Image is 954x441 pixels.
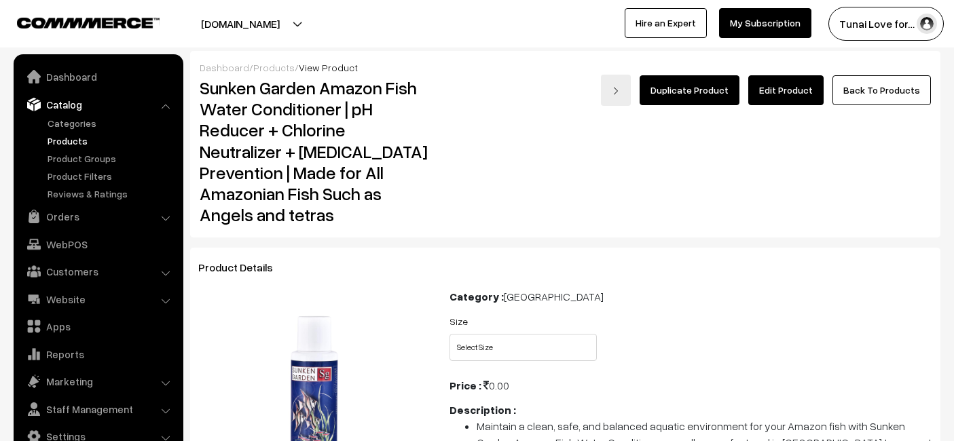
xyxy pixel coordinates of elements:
[450,290,504,303] b: Category :
[17,314,179,339] a: Apps
[612,87,620,95] img: right-arrow.png
[44,169,179,183] a: Product Filters
[44,187,179,201] a: Reviews & Ratings
[17,342,179,366] a: Reports
[17,369,179,394] a: Marketing
[625,8,707,38] a: Hire an Expert
[200,77,430,225] h2: Sunken Garden Amazon Fish Water Conditioner | pH Reducer + Chlorine Neutralizer + [MEDICAL_DATA] ...
[17,232,179,256] a: WebPOS
[200,60,931,75] div: / /
[44,116,179,130] a: Categories
[17,64,179,89] a: Dashboard
[44,151,179,166] a: Product Groups
[748,75,824,105] a: Edit Product
[450,403,516,417] b: Description :
[17,204,179,229] a: Orders
[198,261,289,274] span: Product Details
[253,62,295,73] a: Products
[640,75,739,105] a: Duplicate Product
[17,92,179,117] a: Catalog
[450,314,468,328] label: Size
[17,18,160,28] img: COMMMERCE
[828,7,944,41] button: Tunai Love for…
[450,288,932,305] div: [GEOGRAPHIC_DATA]
[17,259,179,284] a: Customers
[17,14,136,30] a: COMMMERCE
[719,8,811,38] a: My Subscription
[299,62,358,73] span: View Product
[200,62,249,73] a: Dashboard
[44,134,179,148] a: Products
[450,379,481,392] b: Price :
[832,75,931,105] a: Back To Products
[153,7,327,41] button: [DOMAIN_NAME]
[17,287,179,311] a: Website
[17,397,179,421] a: Staff Management
[917,14,937,34] img: user
[450,377,932,394] div: 0.00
